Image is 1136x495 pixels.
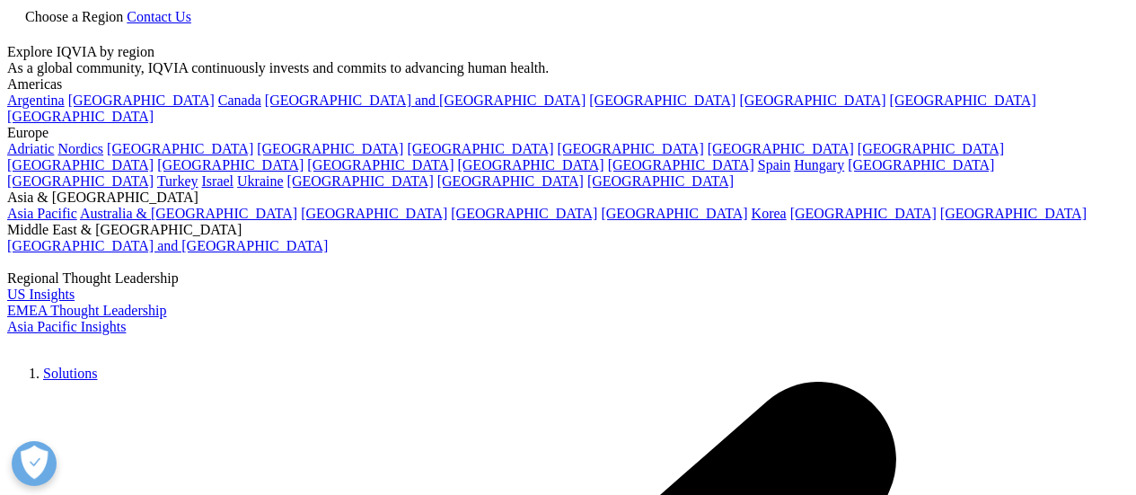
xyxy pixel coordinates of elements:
[601,206,747,221] a: [GEOGRAPHIC_DATA]
[752,206,787,221] a: Korea
[237,173,284,189] a: Ukraine
[7,287,75,302] a: US Insights
[68,93,215,108] a: [GEOGRAPHIC_DATA]
[7,190,1129,206] div: Asia & [GEOGRAPHIC_DATA]
[758,157,790,172] a: Spain
[7,93,65,108] a: Argentina
[7,238,328,253] a: [GEOGRAPHIC_DATA] and [GEOGRAPHIC_DATA]
[257,141,403,156] a: [GEOGRAPHIC_DATA]
[7,173,154,189] a: [GEOGRAPHIC_DATA]
[7,76,1129,93] div: Americas
[739,93,885,108] a: [GEOGRAPHIC_DATA]
[301,206,447,221] a: [GEOGRAPHIC_DATA]
[457,157,603,172] a: [GEOGRAPHIC_DATA]
[107,141,253,156] a: [GEOGRAPHIC_DATA]
[7,319,126,334] a: Asia Pacific Insights
[7,270,1129,287] div: Regional Thought Leadership
[287,173,434,189] a: [GEOGRAPHIC_DATA]
[890,93,1036,108] a: [GEOGRAPHIC_DATA]
[7,60,1129,76] div: As a global community, IQVIA continuously invests and commits to advancing human health.
[7,141,54,156] a: Adriatic
[218,93,261,108] a: Canada
[12,441,57,486] button: Open Preferences
[848,157,994,172] a: [GEOGRAPHIC_DATA]
[202,173,234,189] a: Israel
[794,157,844,172] a: Hungary
[127,9,191,24] a: Contact Us
[940,206,1087,221] a: [GEOGRAPHIC_DATA]
[589,93,735,108] a: [GEOGRAPHIC_DATA]
[57,141,103,156] a: Nordics
[25,9,123,24] span: Choose a Region
[7,206,77,221] a: Asia Pacific
[265,93,586,108] a: [GEOGRAPHIC_DATA] and [GEOGRAPHIC_DATA]
[157,173,198,189] a: Turkey
[7,125,1129,141] div: Europe
[43,366,97,381] a: Solutions
[7,109,154,124] a: [GEOGRAPHIC_DATA]
[7,44,1129,60] div: Explore IQVIA by region
[858,141,1004,156] a: [GEOGRAPHIC_DATA]
[307,157,454,172] a: [GEOGRAPHIC_DATA]
[7,157,154,172] a: [GEOGRAPHIC_DATA]
[558,141,704,156] a: [GEOGRAPHIC_DATA]
[80,206,297,221] a: Australia & [GEOGRAPHIC_DATA]
[790,206,937,221] a: [GEOGRAPHIC_DATA]
[608,157,754,172] a: [GEOGRAPHIC_DATA]
[157,157,304,172] a: [GEOGRAPHIC_DATA]
[7,222,1129,238] div: Middle East & [GEOGRAPHIC_DATA]
[451,206,597,221] a: [GEOGRAPHIC_DATA]
[7,303,166,318] a: EMEA Thought Leadership
[437,173,584,189] a: [GEOGRAPHIC_DATA]
[587,173,734,189] a: [GEOGRAPHIC_DATA]
[407,141,553,156] a: [GEOGRAPHIC_DATA]
[708,141,854,156] a: [GEOGRAPHIC_DATA]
